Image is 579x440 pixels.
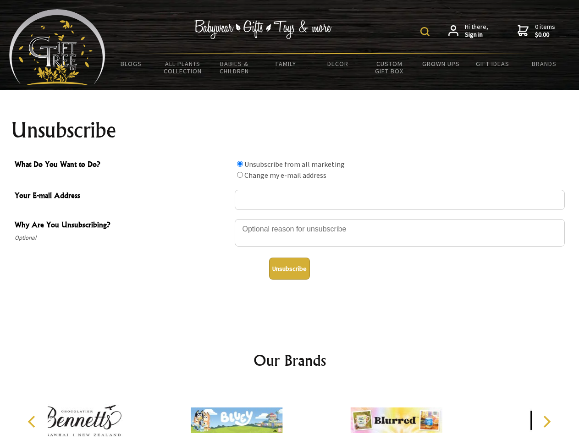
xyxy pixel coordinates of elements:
button: Previous [23,412,43,432]
a: Babies & Children [209,54,260,81]
span: Optional [15,232,230,243]
a: Gift Ideas [467,54,518,73]
span: 0 items [535,22,555,39]
a: Family [260,54,312,73]
a: Hi there,Sign in [448,23,488,39]
label: Unsubscribe from all marketing [244,159,345,169]
button: Unsubscribe [269,258,310,280]
span: Your E-mail Address [15,190,230,203]
span: What Do You Want to Do? [15,159,230,172]
a: All Plants Collection [157,54,209,81]
strong: $0.00 [535,31,555,39]
a: Brands [518,54,570,73]
img: product search [420,27,430,36]
h1: Unsubscribe [11,119,568,141]
label: Change my e-mail address [244,170,326,180]
input: What Do You Want to Do? [237,161,243,167]
a: BLOGS [105,54,157,73]
button: Next [536,412,557,432]
img: Babywear - Gifts - Toys & more [194,20,332,39]
a: Custom Gift Box [364,54,415,81]
span: Hi there, [465,23,488,39]
input: What Do You Want to Do? [237,172,243,178]
h2: Our Brands [18,349,561,371]
input: Your E-mail Address [235,190,565,210]
a: 0 items$0.00 [518,23,555,39]
a: Grown Ups [415,54,467,73]
strong: Sign in [465,31,488,39]
span: Why Are You Unsubscribing? [15,219,230,232]
a: Decor [312,54,364,73]
textarea: Why Are You Unsubscribing? [235,219,565,247]
img: Babyware - Gifts - Toys and more... [9,9,105,85]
